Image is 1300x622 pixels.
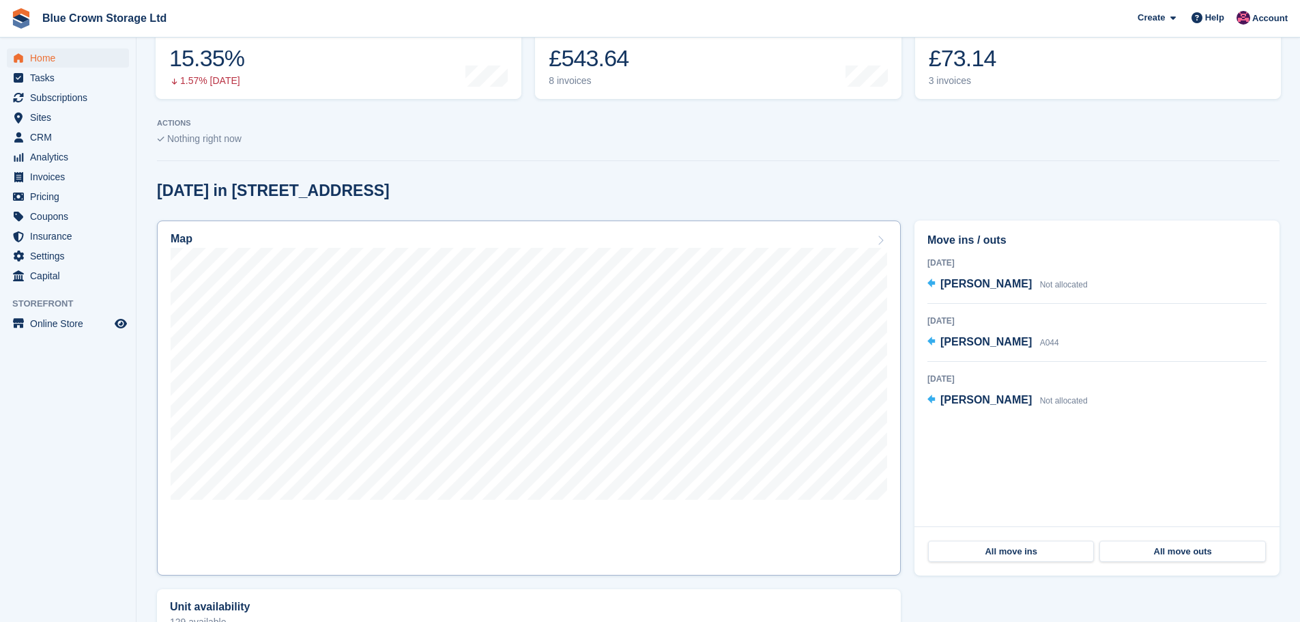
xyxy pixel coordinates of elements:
[940,336,1032,348] span: [PERSON_NAME]
[7,227,129,246] a: menu
[37,7,172,29] a: Blue Crown Storage Ltd
[940,394,1032,406] span: [PERSON_NAME]
[170,601,250,613] h2: Unit availability
[535,12,901,99] a: Month-to-date sales £543.64 8 invoices
[30,147,112,167] span: Analytics
[30,68,112,87] span: Tasks
[549,44,650,72] div: £543.64
[7,167,129,186] a: menu
[927,334,1059,352] a: [PERSON_NAME] A044
[1138,11,1165,25] span: Create
[167,133,242,144] span: Nothing right now
[927,232,1267,249] h2: Move ins / outs
[1040,338,1059,348] span: A044
[11,8,31,29] img: stora-icon-8386f47178a22dfd0bd8f6a31ec36ba5ce8667c1dd55bd0f319d3a0aa187defe.svg
[30,187,112,206] span: Pricing
[30,88,112,107] span: Subscriptions
[7,108,129,127] a: menu
[30,167,112,186] span: Invoices
[1040,396,1088,406] span: Not allocated
[157,221,901,576] a: Map
[7,48,129,68] a: menu
[30,108,112,127] span: Sites
[169,44,244,72] div: 15.35%
[940,278,1032,289] span: [PERSON_NAME]
[30,48,112,68] span: Home
[30,314,112,333] span: Online Store
[171,233,192,245] h2: Map
[12,297,136,311] span: Storefront
[1040,280,1088,289] span: Not allocated
[113,315,129,332] a: Preview store
[30,207,112,226] span: Coupons
[7,88,129,107] a: menu
[1099,541,1265,563] a: All move outs
[7,266,129,285] a: menu
[7,147,129,167] a: menu
[927,315,1267,327] div: [DATE]
[30,246,112,266] span: Settings
[30,227,112,246] span: Insurance
[7,207,129,226] a: menu
[1205,11,1224,25] span: Help
[1237,11,1250,25] img: Joe Ashley
[7,68,129,87] a: menu
[1252,12,1288,25] span: Account
[30,266,112,285] span: Capital
[929,44,1022,72] div: £73.14
[157,137,164,142] img: blank_slate_check_icon-ba018cac091ee9be17c0a81a6c232d5eb81de652e7a59be601be346b1b6ddf79.svg
[169,75,244,87] div: 1.57% [DATE]
[7,128,129,147] a: menu
[7,246,129,266] a: menu
[927,257,1267,269] div: [DATE]
[157,119,1280,128] p: ACTIONS
[157,182,390,200] h2: [DATE] in [STREET_ADDRESS]
[927,373,1267,385] div: [DATE]
[156,12,521,99] a: Occupancy 15.35% 1.57% [DATE]
[7,187,129,206] a: menu
[30,128,112,147] span: CRM
[549,75,650,87] div: 8 invoices
[927,392,1088,410] a: [PERSON_NAME] Not allocated
[928,541,1094,563] a: All move ins
[927,276,1088,294] a: [PERSON_NAME] Not allocated
[915,12,1281,99] a: Awaiting payment £73.14 3 invoices
[929,75,1022,87] div: 3 invoices
[7,314,129,333] a: menu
